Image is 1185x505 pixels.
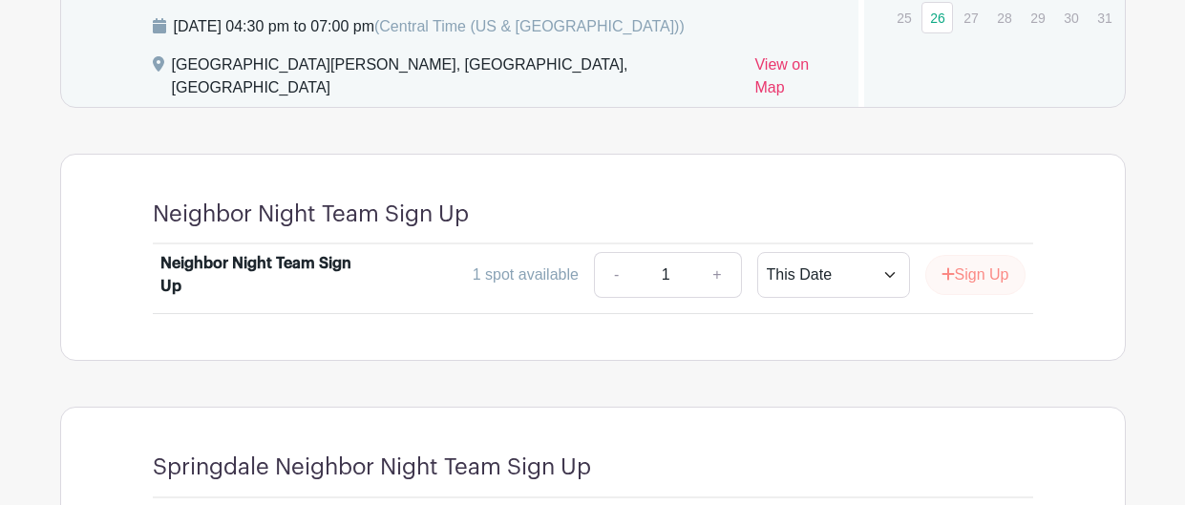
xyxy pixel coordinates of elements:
[888,3,920,32] p: 25
[925,255,1026,295] button: Sign Up
[594,252,638,298] a: -
[1089,3,1120,32] p: 31
[153,200,469,228] h4: Neighbor Night Team Sign Up
[1055,3,1087,32] p: 30
[153,453,591,481] h4: Springdale Neighbor Night Team Sign Up
[374,18,685,34] span: (Central Time (US & [GEOGRAPHIC_DATA]))
[174,15,685,38] div: [DATE] 04:30 pm to 07:00 pm
[172,53,740,107] div: [GEOGRAPHIC_DATA][PERSON_NAME], [GEOGRAPHIC_DATA], [GEOGRAPHIC_DATA]
[955,3,986,32] p: 27
[988,3,1020,32] p: 28
[754,53,836,107] a: View on Map
[160,252,354,298] div: Neighbor Night Team Sign Up
[693,252,741,298] a: +
[1022,3,1053,32] p: 29
[473,263,579,286] div: 1 spot available
[921,2,953,33] a: 26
